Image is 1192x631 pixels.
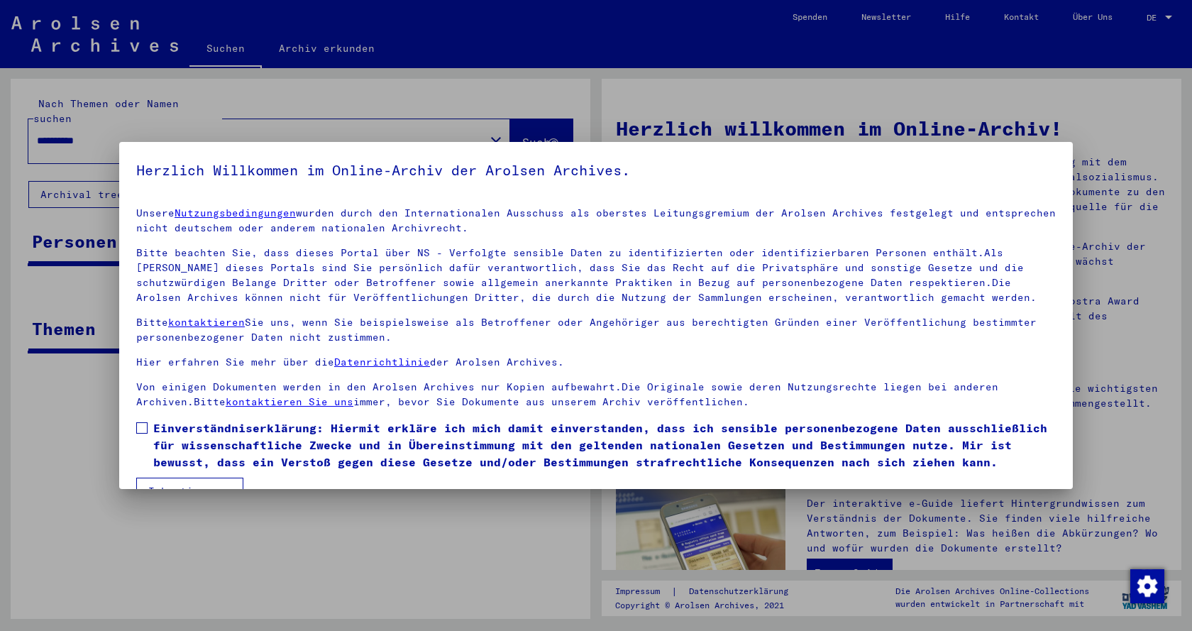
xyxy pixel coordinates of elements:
span: Einverständniserklärung: Hiermit erkläre ich mich damit einverstanden, dass ich sensible personen... [153,419,1056,471]
a: Datenrichtlinie [334,356,430,368]
p: Unsere wurden durch den Internationalen Ausschuss als oberstes Leitungsgremium der Arolsen Archiv... [136,206,1056,236]
button: Ich stimme zu [136,478,243,505]
div: Zustimmung ändern [1130,569,1164,603]
p: Von einigen Dokumenten werden in den Arolsen Archives nur Kopien aufbewahrt.Die Originale sowie d... [136,380,1056,410]
a: kontaktieren [168,316,245,329]
h5: Herzlich Willkommen im Online-Archiv der Arolsen Archives. [136,159,1056,182]
a: kontaktieren Sie uns [226,395,353,408]
p: Hier erfahren Sie mehr über die der Arolsen Archives. [136,355,1056,370]
img: Zustimmung ändern [1130,569,1164,603]
p: Bitte Sie uns, wenn Sie beispielsweise als Betroffener oder Angehöriger aus berechtigten Gründen ... [136,315,1056,345]
p: Bitte beachten Sie, dass dieses Portal über NS - Verfolgte sensible Daten zu identifizierten oder... [136,246,1056,305]
a: Nutzungsbedingungen [175,207,296,219]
